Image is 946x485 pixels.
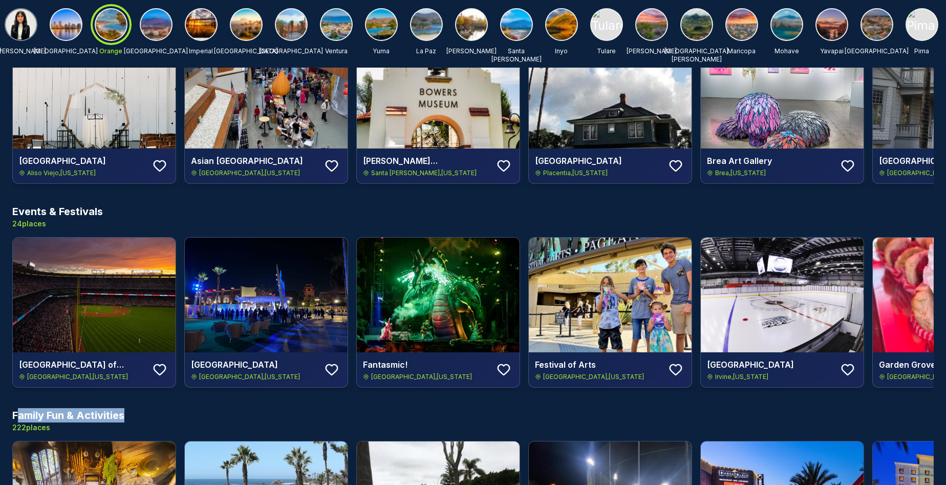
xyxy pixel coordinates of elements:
p: [GEOGRAPHIC_DATA] [260,47,324,55]
img: Inyo [546,9,577,40]
h4: [GEOGRAPHIC_DATA] [535,155,662,167]
img: San Bernardino [276,9,307,40]
img: Fresno [862,9,892,40]
img: Bradford House Museum [529,34,692,149]
p: 24 places [12,219,103,229]
h4: Fantasmic! [363,359,490,371]
p: Maricopa [728,47,756,55]
p: Pima [915,47,930,55]
img: Pima [907,9,937,40]
span: [GEOGRAPHIC_DATA] , [US_STATE] [199,373,300,381]
img: Festival of Arts [529,238,692,352]
p: Imperial [189,47,213,55]
img: Clark [636,9,667,40]
img: San Luis Obispo [681,9,712,40]
p: Yavapai [820,47,844,55]
p: Ventura [325,47,348,55]
p: [GEOGRAPHIC_DATA] [124,47,188,55]
span: [GEOGRAPHIC_DATA] , [US_STATE] [27,373,128,381]
img: Mohave [771,9,802,40]
span: [GEOGRAPHIC_DATA] , [US_STATE] [543,373,644,381]
img: Bowers Museum [357,34,520,149]
img: Aliso Viejo Ranch [13,34,176,149]
h4: [GEOGRAPHIC_DATA] [707,359,834,371]
p: Inyo [555,47,568,55]
h4: Festival of Arts [535,359,662,371]
p: [PERSON_NAME] [627,47,677,55]
img: Fantasmic! [357,238,520,352]
img: Angel Stadium of Anaheim [13,238,176,352]
img: Santa Barbara [501,9,532,40]
span: Placentia , [US_STATE] [543,169,608,177]
p: [PERSON_NAME] [446,47,497,55]
span: Aliso Viejo , [US_STATE] [27,169,96,177]
span: Santa [PERSON_NAME] , [US_STATE] [371,169,477,177]
img: Kern [456,9,487,40]
p: 222 places [12,423,124,433]
img: Imperial [186,9,217,40]
h4: Asian [GEOGRAPHIC_DATA] [191,155,318,167]
img: Asian Garden Mall [185,34,348,149]
span: [GEOGRAPHIC_DATA] , [US_STATE] [371,373,472,381]
h4: [PERSON_NAME][GEOGRAPHIC_DATA] [363,155,490,167]
img: KHUSHI KASTURIYA [6,9,36,40]
img: Los Angeles [231,9,262,40]
h4: [GEOGRAPHIC_DATA] [191,359,318,371]
img: Brea Art Gallery [701,34,864,149]
p: [GEOGRAPHIC_DATA][PERSON_NAME] [665,47,729,64]
h3: Events & Festivals [12,204,103,219]
img: Yavapai [816,9,847,40]
p: [GEOGRAPHIC_DATA] [34,47,98,55]
img: Maricopa [726,9,757,40]
img: San Diego [51,9,81,40]
p: La Paz [417,47,437,55]
span: Irvine , [US_STATE] [715,373,768,381]
h3: Family Fun & Activities [12,408,124,423]
img: FivePoint Arena [701,238,864,352]
p: [GEOGRAPHIC_DATA] [214,47,278,55]
h4: [GEOGRAPHIC_DATA] [19,155,146,167]
span: Brea , [US_STATE] [715,169,766,177]
p: Santa [PERSON_NAME] [491,47,542,64]
p: Tulare [597,47,616,55]
p: Orange [100,47,123,55]
span: [GEOGRAPHIC_DATA] , [US_STATE] [199,169,300,177]
p: Mohave [775,47,799,55]
img: Riverside [141,9,171,40]
p: [GEOGRAPHIC_DATA] [845,47,909,55]
p: Yuma [373,47,390,55]
h4: Brea Art Gallery [707,155,834,167]
img: La Paz [411,9,442,40]
img: Ventura [321,9,352,40]
img: Downtown Disney Stage [185,238,348,352]
img: Yuma [366,9,397,40]
h4: [GEOGRAPHIC_DATA] of [GEOGRAPHIC_DATA] [19,359,146,371]
img: Tulare [591,9,622,40]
